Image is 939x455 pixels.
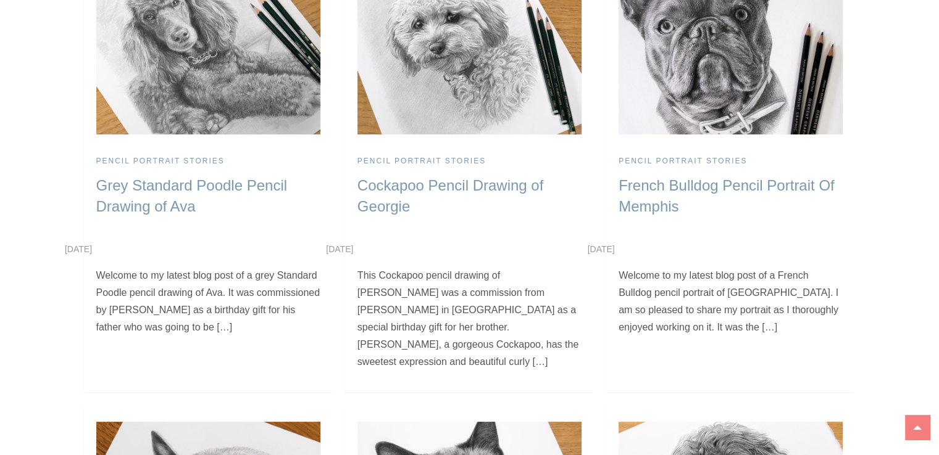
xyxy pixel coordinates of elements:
a: Pencil Portrait Stories [357,157,486,166]
a: [DATE] [65,244,92,254]
a: [DATE] [326,244,353,254]
a: Pencil Portrait Stories [619,157,747,166]
p: Welcome to my latest blog post of a French Bulldog pencil portrait of [GEOGRAPHIC_DATA]. I am so ... [619,267,843,336]
a: Grey Standard Poodle Pencil Drawing of Ava [96,177,288,215]
a: [DATE] [588,244,615,254]
a: Cockapoo Pencil Drawing of Georgie [357,177,544,215]
a: French Bulldog Pencil Portrait Of Memphis [619,177,835,215]
p: Welcome to my latest blog post of a grey Standard Poodle pencil drawing of Ava. It was commission... [96,267,320,336]
a: Pencil Portrait Stories [96,157,225,166]
p: This Cockapoo pencil drawing of [PERSON_NAME] was a commission from [PERSON_NAME] in [GEOGRAPHIC_... [357,267,582,371]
